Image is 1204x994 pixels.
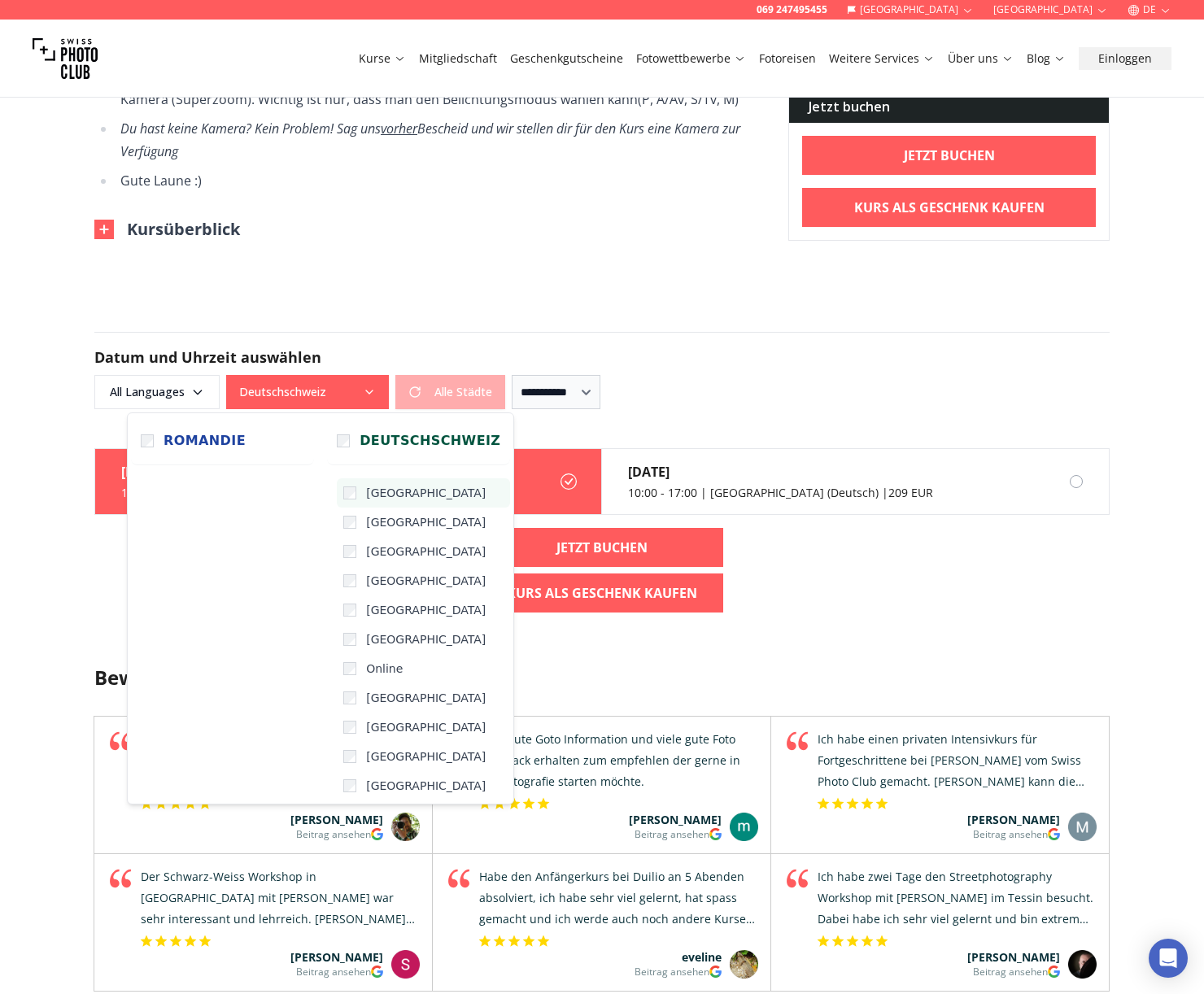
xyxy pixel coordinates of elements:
[628,485,933,501] div: 10:00 - 17:00 | [GEOGRAPHIC_DATA] (Deutsch) | 209 EUR
[94,346,1110,368] h2: Datum und Uhrzeit auswählen
[94,218,240,241] button: Kursüberblick
[343,574,356,587] input: [GEOGRAPHIC_DATA]
[343,633,356,646] input: [GEOGRAPHIC_DATA]
[127,412,514,804] div: Deutschschweiz
[481,573,723,613] a: Kurs als Geschenk kaufen
[116,169,762,192] li: Gute Laune :)
[1020,47,1072,70] button: Blog
[481,528,723,567] a: Jetzt buchen
[366,719,486,735] span: [GEOGRAPHIC_DATA]
[1027,50,1066,67] a: Blog
[829,50,935,67] a: Weitere Services
[343,779,356,792] input: [GEOGRAPHIC_DATA]
[381,120,417,137] u: vorher
[948,50,1014,67] a: Über uns
[507,583,697,603] b: Kurs als Geschenk kaufen
[337,434,350,447] input: Deutschschweiz
[1149,939,1188,978] div: Open Intercom Messenger
[164,431,246,451] span: Romandie
[757,3,827,16] a: 069 247495455
[366,631,486,647] span: [GEOGRAPHIC_DATA]
[359,50,406,67] a: Kurse
[226,375,389,409] button: Deutschschweiz
[121,485,426,501] div: 10:00 - 17:00 | [GEOGRAPHIC_DATA] (Deutsch) | 209 EUR
[352,47,412,70] button: Kurse
[33,26,98,91] img: Swiss photo club
[419,50,497,67] a: Mitgliedschaft
[630,47,752,70] button: Fotowettbewerbe
[94,375,220,409] button: All Languages
[628,462,933,482] div: [DATE]
[120,120,740,160] em: Du hast keine Kamera? Kein Problem! Sag uns Bescheid und wir stellen dir für den Kurs eine Kamera...
[343,691,356,704] input: [GEOGRAPHIC_DATA]
[802,188,1096,227] a: Kurs als Geschenk kaufen
[556,538,648,557] b: Jetzt buchen
[904,146,995,165] b: Jetzt buchen
[366,778,486,794] span: [GEOGRAPHIC_DATA]
[343,750,356,763] input: [GEOGRAPHIC_DATA]
[94,665,1110,691] h3: Bewertungen
[802,136,1096,175] a: Jetzt buchen
[636,50,746,67] a: Fotowettbewerbe
[789,90,1109,123] div: Jetzt buchen
[752,47,822,70] button: Fotoreisen
[759,50,816,67] a: Fotoreisen
[343,604,356,617] input: [GEOGRAPHIC_DATA]
[366,690,486,706] span: [GEOGRAPHIC_DATA]
[366,660,403,677] span: Online
[141,434,154,447] input: Romandie
[1079,47,1171,70] button: Einloggen
[366,514,486,530] span: [GEOGRAPHIC_DATA]
[366,573,486,589] span: [GEOGRAPHIC_DATA]
[366,543,486,560] span: [GEOGRAPHIC_DATA]
[510,50,623,67] a: Geschenkgutscheine
[343,721,356,734] input: [GEOGRAPHIC_DATA]
[822,47,941,70] button: Weitere Services
[94,220,114,239] img: Outline Close
[343,486,356,499] input: [GEOGRAPHIC_DATA]
[941,47,1020,70] button: Über uns
[97,377,217,407] span: All Languages
[412,47,504,70] button: Mitgliedschaft
[366,485,486,501] span: [GEOGRAPHIC_DATA]
[504,47,630,70] button: Geschenkgutscheine
[366,602,486,618] span: [GEOGRAPHIC_DATA]
[360,431,500,451] span: Deutschschweiz
[343,662,356,675] input: Online
[343,516,356,529] input: [GEOGRAPHIC_DATA]
[121,462,426,482] div: [DATE]
[343,545,356,558] input: [GEOGRAPHIC_DATA]
[854,198,1045,217] b: Kurs als Geschenk kaufen
[366,748,486,765] span: [GEOGRAPHIC_DATA]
